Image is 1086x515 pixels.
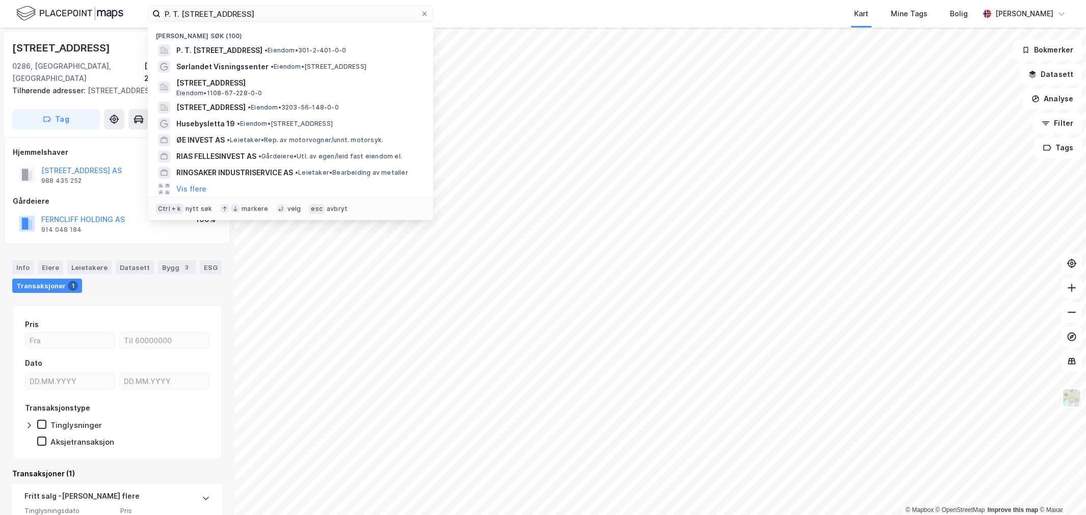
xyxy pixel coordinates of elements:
a: Improve this map [988,506,1038,513]
span: Eiendom • 3203-56-148-0-0 [248,103,339,112]
div: 914 048 184 [41,226,82,234]
div: Gårdeiere [13,195,222,207]
button: Bokmerker [1013,40,1082,60]
img: logo.f888ab2527a4732fd821a326f86c7f29.svg [16,5,123,22]
span: Pris [120,506,210,515]
div: Kontrollprogram for chat [1035,466,1086,515]
button: Tag [12,109,100,129]
span: Gårdeiere • Utl. av egen/leid fast eiendom el. [258,152,402,160]
div: Transaksjoner [12,279,82,293]
div: avbryt [327,205,348,213]
button: Datasett [1020,64,1082,85]
span: Leietaker • Rep. av motorvogner/unnt. motorsyk. [227,136,383,144]
div: Ctrl + k [156,204,183,214]
button: Tags [1035,138,1082,158]
span: • [227,136,230,144]
div: [STREET_ADDRESS] [12,85,214,97]
div: Tinglysninger [50,420,102,430]
div: Transaksjonstype [25,402,90,414]
input: DD.MM.YYYY [120,373,209,389]
div: 1 [68,281,78,291]
div: Info [12,260,34,275]
div: Bygg [158,260,196,275]
span: Eiendom • [STREET_ADDRESS] [271,63,366,71]
span: Husebysletta 19 [176,118,235,130]
div: Hjemmelshaver [13,146,222,158]
input: Søk på adresse, matrikkel, gårdeiere, leietakere eller personer [161,6,420,21]
span: Tinglysningsdato [24,506,114,515]
span: Tilhørende adresser: [12,86,88,95]
div: nytt søk [186,205,213,213]
div: [PERSON_NAME] [995,8,1053,20]
div: Mine Tags [891,8,928,20]
span: • [248,103,251,111]
span: Eiendom • [STREET_ADDRESS] [237,120,333,128]
input: Til 60000000 [120,333,209,348]
span: • [271,63,274,70]
input: Fra [25,333,115,348]
span: Eiendom • 1108-67-228-0-0 [176,89,262,97]
span: • [264,46,268,54]
div: [GEOGRAPHIC_DATA], 2/1270 [144,60,222,85]
span: Eiendom • 301-2-401-0-0 [264,46,346,55]
div: Dato [25,357,42,369]
div: 988 435 252 [41,177,82,185]
span: P. T. [STREET_ADDRESS] [176,44,262,57]
div: Eiere [38,260,63,275]
span: • [295,169,298,176]
span: RINGSAKER INDUSTRISERVICE AS [176,167,293,179]
div: velg [287,205,301,213]
span: Sørlandet Visningssenter [176,61,269,73]
a: Mapbox [906,506,934,513]
div: Bolig [950,8,968,20]
div: Pris [25,318,39,331]
div: Kart [854,8,868,20]
img: Z [1062,388,1081,408]
a: OpenStreetMap [936,506,985,513]
button: Vis flere [176,183,206,195]
span: [STREET_ADDRESS] [176,101,246,114]
div: [PERSON_NAME] søk (100) [148,24,433,42]
span: Leietaker • Bearbeiding av metaller [295,169,408,177]
div: [STREET_ADDRESS] [12,40,112,56]
div: Fritt salg - [PERSON_NAME] flere [24,490,140,506]
div: 0286, [GEOGRAPHIC_DATA], [GEOGRAPHIC_DATA] [12,60,144,85]
div: 3 [181,262,192,273]
input: DD.MM.YYYY [25,373,115,389]
div: Transaksjoner (1) [12,468,222,480]
div: Datasett [116,260,154,275]
div: markere [242,205,268,213]
iframe: Chat Widget [1035,466,1086,515]
span: • [237,120,240,127]
div: Leietakere [67,260,112,275]
button: Analyse [1023,89,1082,109]
button: Filter [1033,113,1082,133]
span: • [258,152,261,160]
div: Aksjetransaksjon [50,437,114,447]
div: esc [309,204,325,214]
div: ESG [200,260,222,275]
span: [STREET_ADDRESS] [176,77,421,89]
span: RIAS FELLESINVEST AS [176,150,256,162]
span: ØE INVEST AS [176,134,225,146]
